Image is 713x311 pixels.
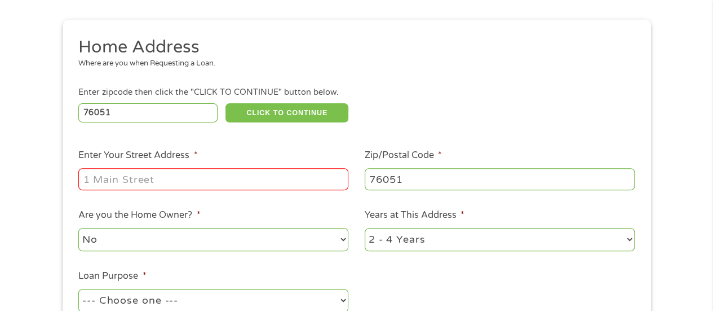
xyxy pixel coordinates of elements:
[78,168,348,190] input: 1 Main Street
[78,150,197,161] label: Enter Your Street Address
[78,209,200,221] label: Are you the Home Owner?
[78,270,146,282] label: Loan Purpose
[78,86,634,99] div: Enter zipcode then click the "CLICK TO CONTINUE" button below.
[78,58,626,69] div: Where are you when Requesting a Loan.
[225,103,348,122] button: CLICK TO CONTINUE
[78,103,218,122] input: Enter Zipcode (e.g 01510)
[365,150,442,161] label: Zip/Postal Code
[78,36,626,59] h2: Home Address
[365,209,464,221] label: Years at This Address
